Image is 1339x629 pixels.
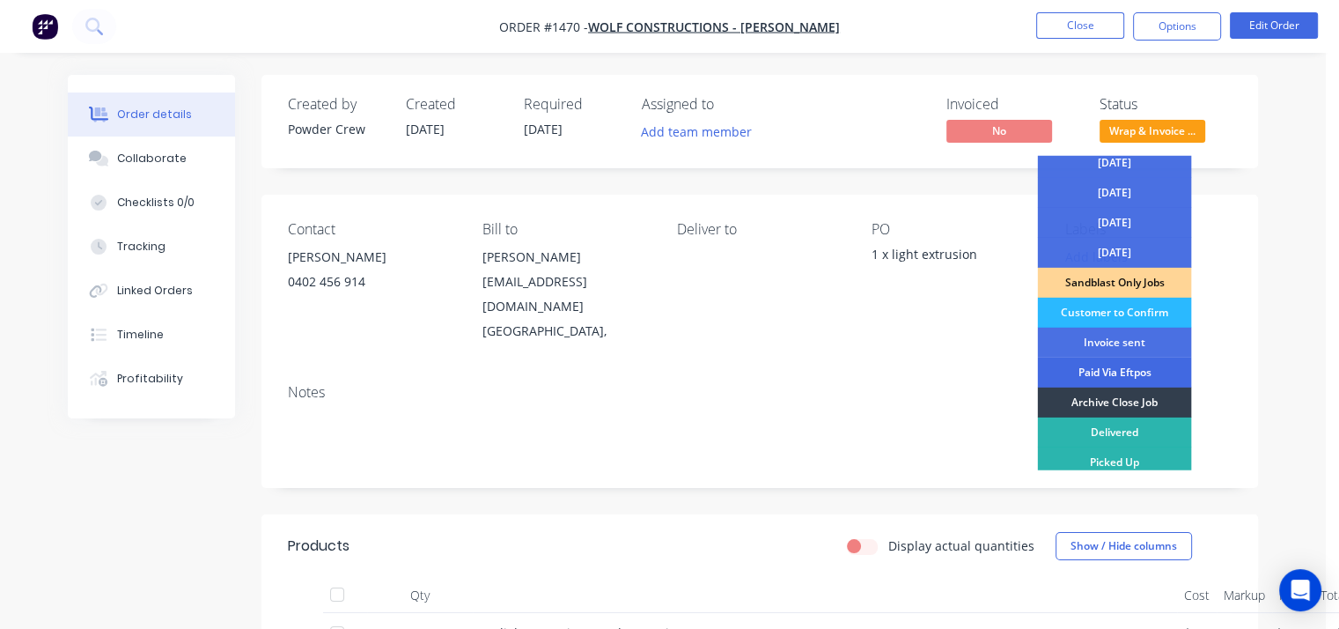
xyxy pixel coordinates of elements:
div: PO [871,221,1037,238]
div: Tracking [117,239,166,255]
div: Picked Up [1037,448,1191,477]
div: Cost [1177,578,1217,613]
span: No [946,120,1052,142]
div: Open Intercom Messenger [1279,569,1321,611]
div: [PERSON_NAME][EMAIL_ADDRESS][DOMAIN_NAME][GEOGRAPHIC_DATA], [482,245,649,344]
button: Profitability [68,357,235,401]
div: Customer to Confirm [1037,298,1191,328]
div: [PERSON_NAME][EMAIL_ADDRESS][DOMAIN_NAME] [482,245,649,319]
div: Checklists 0/0 [117,195,195,211]
div: [GEOGRAPHIC_DATA], [482,319,649,344]
div: [PERSON_NAME] [288,245,454,270]
div: Linked Orders [117,283,193,299]
div: Created by [288,96,385,113]
div: [DATE] [1037,238,1191,268]
div: Timeline [117,327,164,343]
button: Linked Orders [68,269,235,313]
div: 1 x light extrusion [871,245,1037,270]
div: Bill to [482,221,649,238]
span: [DATE] [524,121,563,137]
div: Created [406,96,503,113]
div: Invoiced [946,96,1078,113]
button: Options [1133,12,1221,41]
div: Price [1272,578,1313,613]
button: Tracking [68,225,235,269]
div: [DATE] [1037,148,1191,178]
div: Assigned to [642,96,818,113]
div: Markup [1217,578,1272,613]
div: Required [524,96,621,113]
div: Paid Via Eftpos [1037,358,1191,388]
div: Delivered [1037,418,1191,448]
button: Close [1036,12,1124,39]
button: Edit Order [1230,12,1318,39]
button: Wrap & Invoice ... [1100,120,1205,146]
div: [DATE] [1037,178,1191,208]
div: Status [1100,96,1232,113]
div: Invoice sent [1037,328,1191,358]
div: [DATE] [1037,208,1191,238]
span: Wrap & Invoice ... [1100,120,1205,142]
div: Qty [367,578,473,613]
div: Contact [288,221,454,238]
div: 0402 456 914 [288,270,454,294]
button: Checklists 0/0 [68,181,235,225]
div: [PERSON_NAME]0402 456 914 [288,245,454,301]
label: Display actual quantities [888,536,1034,555]
button: Collaborate [68,137,235,181]
span: Order #1470 - [499,18,588,35]
div: Sandblast Only Jobs [1037,268,1191,298]
div: Profitability [117,371,183,387]
button: Add team member [632,120,761,144]
div: Collaborate [117,151,187,166]
div: Notes [288,384,1232,401]
div: Archive Close Job [1037,388,1191,418]
button: Order details [68,92,235,137]
a: Wolf Constructions - [PERSON_NAME] [588,18,840,35]
button: Timeline [68,313,235,357]
div: Powder Crew [288,120,385,138]
div: Deliver to [677,221,843,238]
img: Factory [32,13,58,40]
div: Products [288,536,349,557]
button: Add team member [642,120,761,144]
span: [DATE] [406,121,445,137]
div: Order details [117,107,192,122]
button: Show / Hide columns [1056,532,1192,560]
